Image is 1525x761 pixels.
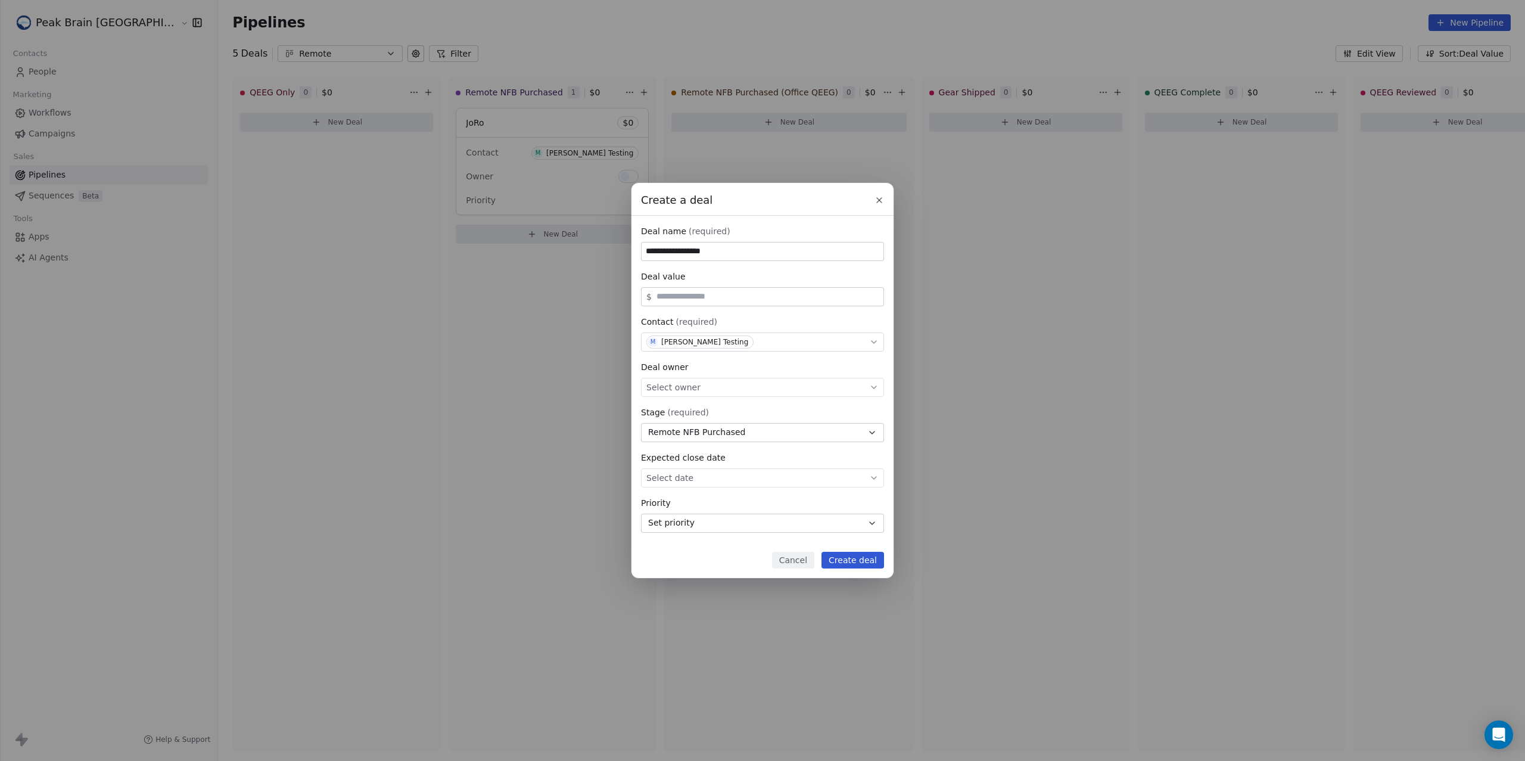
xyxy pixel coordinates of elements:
[646,381,701,393] span: Select owner
[648,426,746,439] span: Remote NFB Purchased
[641,192,712,208] span: Create a deal
[641,452,884,464] div: Expected close date
[667,406,709,418] span: (required)
[641,316,673,328] span: Contact
[641,225,686,237] span: Deal name
[661,338,748,346] div: [PERSON_NAME] Testing
[676,316,717,328] span: (required)
[772,552,814,569] button: Cancel
[641,497,884,509] div: Priority
[646,291,652,303] span: $
[646,472,693,484] span: Select date
[689,225,730,237] span: (required)
[821,552,884,569] button: Create deal
[641,406,665,418] span: Stage
[641,361,884,373] div: Deal owner
[651,337,656,347] div: M
[648,517,695,529] span: Set priority
[641,271,884,282] div: Deal value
